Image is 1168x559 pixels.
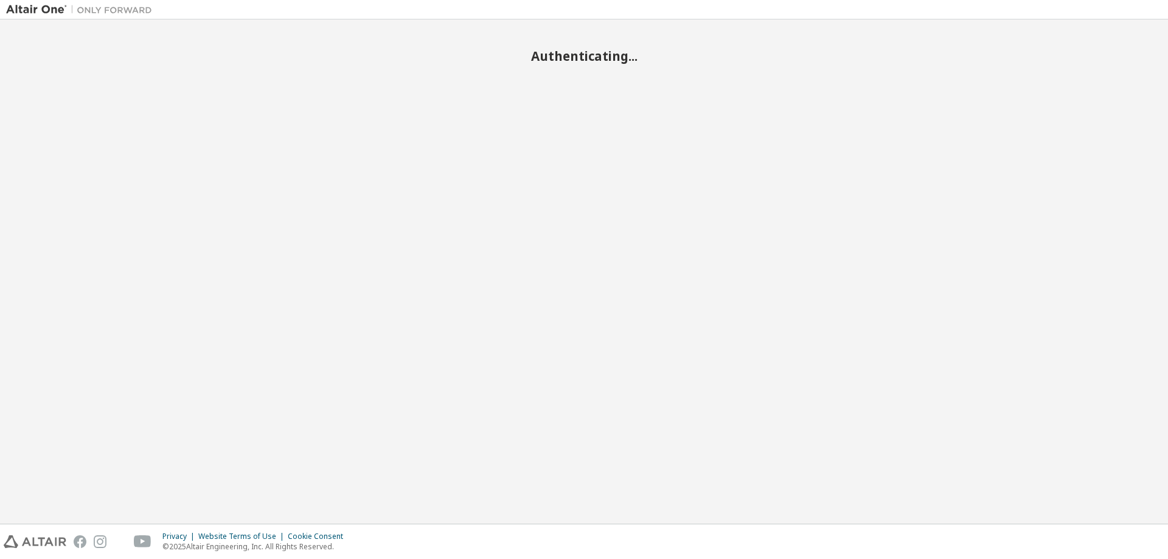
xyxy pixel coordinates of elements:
[94,535,106,548] img: instagram.svg
[134,535,151,548] img: youtube.svg
[288,532,350,541] div: Cookie Consent
[198,532,288,541] div: Website Terms of Use
[6,4,158,16] img: Altair One
[162,532,198,541] div: Privacy
[162,541,350,552] p: © 2025 Altair Engineering, Inc. All Rights Reserved.
[4,535,66,548] img: altair_logo.svg
[74,535,86,548] img: facebook.svg
[6,48,1162,64] h2: Authenticating...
